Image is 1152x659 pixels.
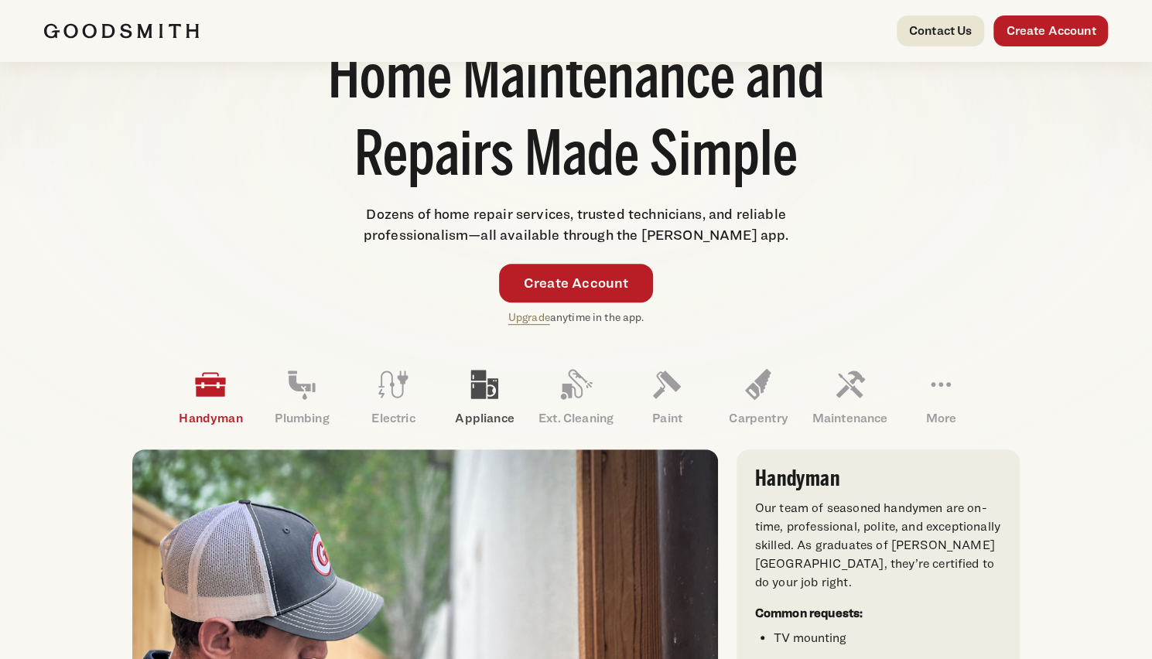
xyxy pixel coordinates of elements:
h1: Home Maintenance and Repairs Made Simple [310,43,843,197]
a: Maintenance [804,357,895,437]
span: Dozens of home repair services, trusted technicians, and reliable professionalism—all available t... [364,206,789,243]
p: Our team of seasoned handymen are on-time, professional, polite, and exceptionally skilled. As gr... [755,499,1001,592]
p: More [895,409,986,428]
a: Appliance [439,357,530,437]
p: Carpentry [713,409,804,428]
strong: Common requests: [755,606,863,620]
a: Upgrade [508,310,550,323]
h3: Handyman [755,468,1001,490]
a: Ext. Cleaning [530,357,621,437]
li: TV mounting [774,629,1001,647]
p: Handyman [165,409,256,428]
a: Plumbing [256,357,347,437]
p: anytime in the app. [508,309,644,326]
p: Electric [347,409,439,428]
a: Carpentry [713,357,804,437]
a: Create Account [993,15,1108,46]
a: Paint [621,357,713,437]
a: Create Account [499,264,654,302]
p: Appliance [439,409,530,428]
a: Electric [347,357,439,437]
a: Handyman [165,357,256,437]
p: Maintenance [804,409,895,428]
a: More [895,357,986,437]
img: Goodsmith [44,23,199,39]
a: Contact Us [897,15,985,46]
p: Ext. Cleaning [530,409,621,428]
p: Paint [621,409,713,428]
p: Plumbing [256,409,347,428]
